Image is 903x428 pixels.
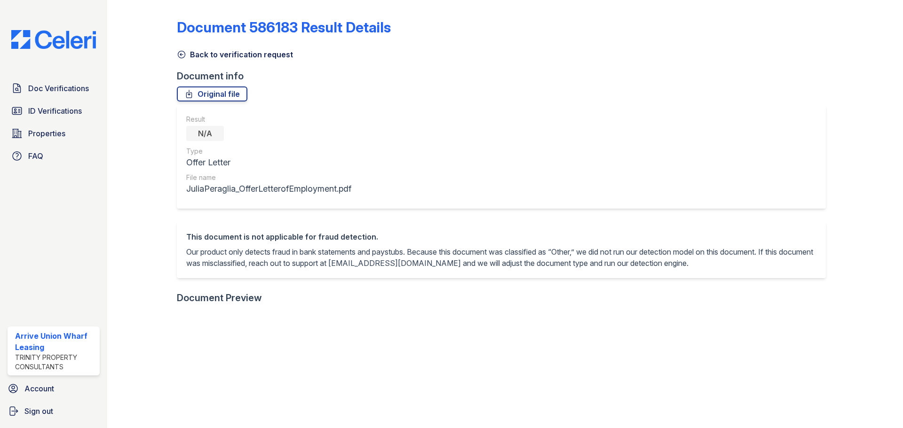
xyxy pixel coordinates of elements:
[8,101,100,120] a: ID Verifications
[186,231,816,242] div: This document is not applicable for fraud detection.
[4,402,103,420] a: Sign out
[8,124,100,143] a: Properties
[186,182,351,195] div: JuliaPeraglia_OfferLetterofEmployment.pdf
[15,330,96,353] div: Arrive Union Wharf Leasing
[177,86,247,101] a: Original file
[24,405,53,417] span: Sign out
[4,379,103,398] a: Account
[4,30,103,49] img: CE_Logo_Blue-a8612792a0a2168367f1c8372b55b34899dd931a85d93a1a3d3e32e68fde9ad4.png
[186,147,351,156] div: Type
[28,128,65,139] span: Properties
[28,83,89,94] span: Doc Verifications
[28,150,43,162] span: FAQ
[8,79,100,98] a: Doc Verifications
[8,147,100,165] a: FAQ
[186,173,351,182] div: File name
[186,156,351,169] div: Offer Letter
[186,115,351,124] div: Result
[186,246,816,269] p: Our product only detects fraud in bank statements and paystubs. Because this document was classif...
[186,126,224,141] div: N/A
[177,49,293,60] a: Back to verification request
[177,19,391,36] a: Document 586183 Result Details
[15,353,96,372] div: Trinity Property Consultants
[177,70,833,83] div: Document info
[177,291,262,304] div: Document Preview
[24,383,54,394] span: Account
[28,105,82,117] span: ID Verifications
